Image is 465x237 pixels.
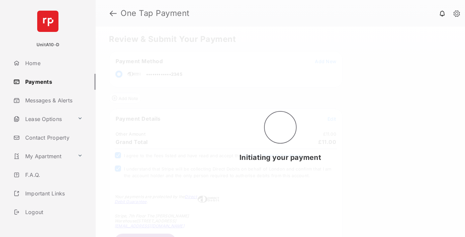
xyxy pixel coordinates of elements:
[11,167,96,183] a: F.A.Q.
[11,130,96,146] a: Contact Property
[37,11,58,32] img: svg+xml;base64,PHN2ZyB4bWxucz0iaHR0cDovL3d3dy53My5vcmcvMjAwMC9zdmciIHdpZHRoPSI2NCIgaGVpZ2h0PSI2NC...
[37,42,59,48] p: UnitA10-D
[11,92,96,108] a: Messages & Alerts
[11,55,96,71] a: Home
[121,9,190,17] strong: One Tap Payment
[11,74,96,90] a: Payments
[11,148,75,164] a: My Apartment
[239,153,321,162] span: Initiating your payment
[11,111,75,127] a: Lease Options
[11,204,96,220] a: Logout
[11,185,85,201] a: Important Links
